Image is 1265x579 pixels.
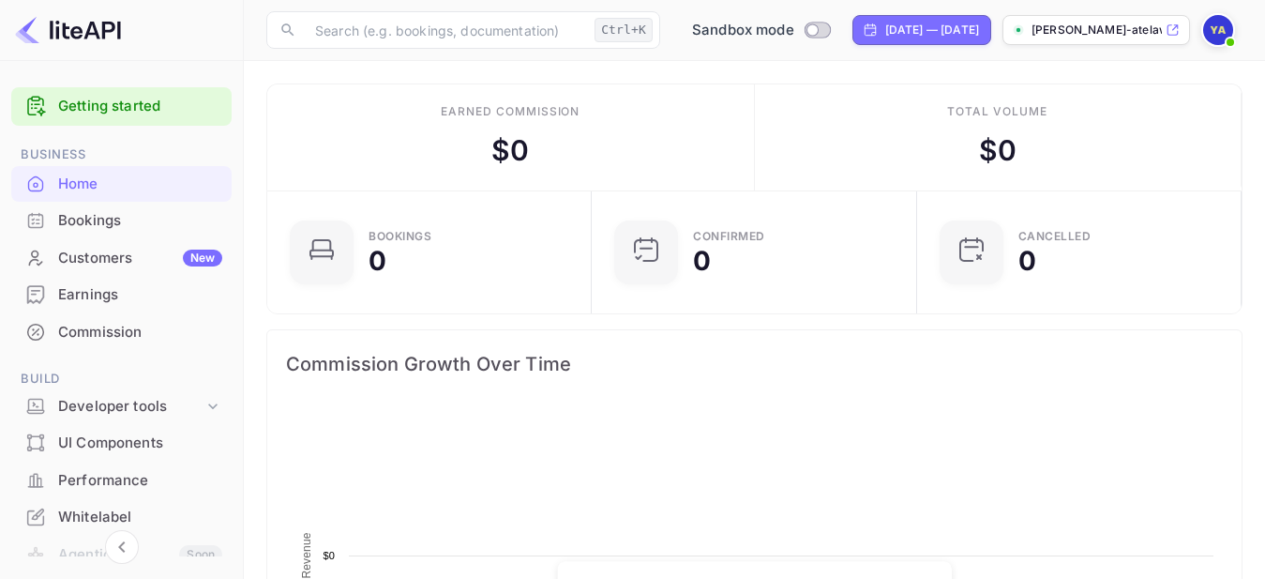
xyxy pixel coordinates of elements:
[11,425,232,462] div: UI Components
[11,499,232,534] a: Whitelabel
[11,425,232,460] a: UI Components
[105,530,139,564] button: Collapse navigation
[685,20,837,41] div: Switch to Production mode
[15,15,121,45] img: LiteAPI logo
[11,240,232,275] a: CustomersNew
[58,284,222,306] div: Earnings
[11,369,232,389] span: Build
[369,231,431,242] div: Bookings
[11,166,232,201] a: Home
[1032,22,1162,38] p: [PERSON_NAME]-atelaw-e105w.nui...
[11,390,232,423] div: Developer tools
[300,532,313,578] text: Revenue
[58,210,222,232] div: Bookings
[58,322,222,343] div: Commission
[693,248,711,274] div: 0
[441,103,580,120] div: Earned commission
[304,11,587,49] input: Search (e.g. bookings, documentation)
[323,550,335,561] text: $0
[595,18,653,42] div: Ctrl+K
[11,203,232,237] a: Bookings
[11,240,232,277] div: CustomersNew
[11,277,232,313] div: Earnings
[58,507,222,528] div: Whitelabel
[1018,248,1036,274] div: 0
[491,130,529,172] div: $ 0
[885,22,979,38] div: [DATE] — [DATE]
[947,103,1047,120] div: Total volume
[58,470,222,492] div: Performance
[58,96,222,117] a: Getting started
[58,174,222,195] div: Home
[58,433,222,454] div: UI Components
[369,248,386,274] div: 0
[58,396,203,418] div: Developer tools
[11,463,232,497] a: Performance
[1018,231,1092,242] div: CANCELLED
[11,463,232,499] div: Performance
[11,87,232,126] div: Getting started
[11,203,232,239] div: Bookings
[183,250,222,267] div: New
[692,20,794,41] span: Sandbox mode
[11,314,232,351] div: Commission
[11,145,232,165] span: Business
[979,130,1017,172] div: $ 0
[11,499,232,536] div: Whitelabel
[286,349,1223,379] span: Commission Growth Over Time
[11,277,232,312] a: Earnings
[58,248,222,269] div: Customers
[1203,15,1233,45] img: Yodit Atelaw
[11,166,232,203] div: Home
[693,231,765,242] div: Confirmed
[852,15,991,45] div: Click to change the date range period
[11,314,232,349] a: Commission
